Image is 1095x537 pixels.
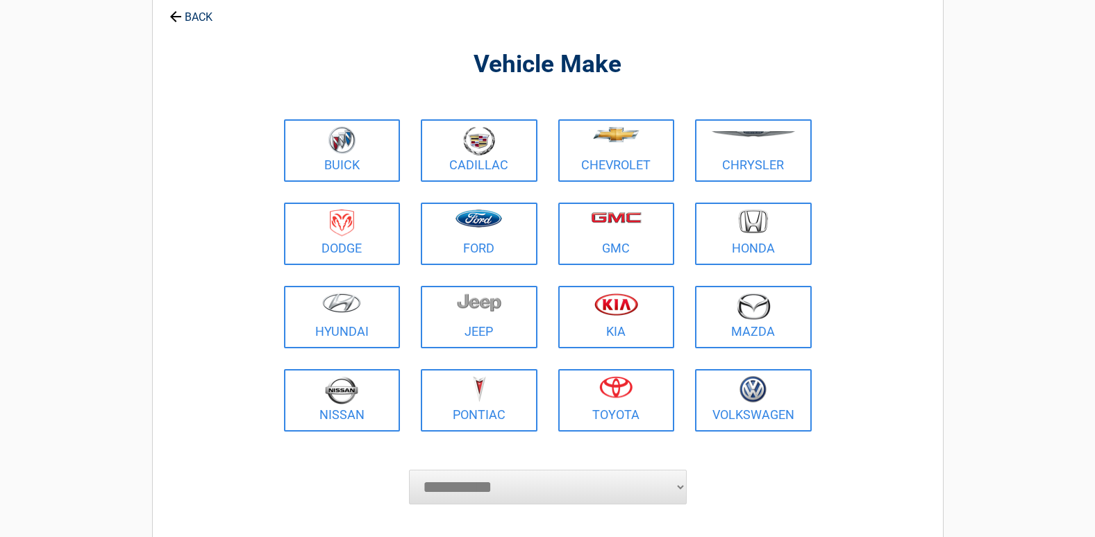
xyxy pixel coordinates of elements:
[736,293,771,320] img: mazda
[558,286,675,348] a: Kia
[739,376,767,403] img: volkswagen
[421,119,537,182] a: Cadillac
[558,119,675,182] a: Chevrolet
[711,131,796,137] img: chrysler
[558,203,675,265] a: GMC
[328,126,356,154] img: buick
[594,293,638,316] img: kia
[739,210,768,234] img: honda
[463,126,495,155] img: cadillac
[281,49,815,81] h2: Vehicle Make
[472,376,486,402] img: pontiac
[322,293,361,313] img: hyundai
[457,293,501,312] img: jeep
[284,369,401,432] a: Nissan
[695,119,812,182] a: Chrysler
[284,286,401,348] a: Hyundai
[325,376,358,404] img: nissan
[558,369,675,432] a: Toyota
[695,369,812,432] a: Volkswagen
[591,212,642,223] img: gmc
[284,119,401,182] a: Buick
[284,203,401,265] a: Dodge
[455,210,502,228] img: ford
[599,376,633,398] img: toyota
[593,127,640,142] img: chevrolet
[421,286,537,348] a: Jeep
[330,210,354,237] img: dodge
[421,203,537,265] a: Ford
[695,203,812,265] a: Honda
[695,286,812,348] a: Mazda
[421,369,537,432] a: Pontiac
